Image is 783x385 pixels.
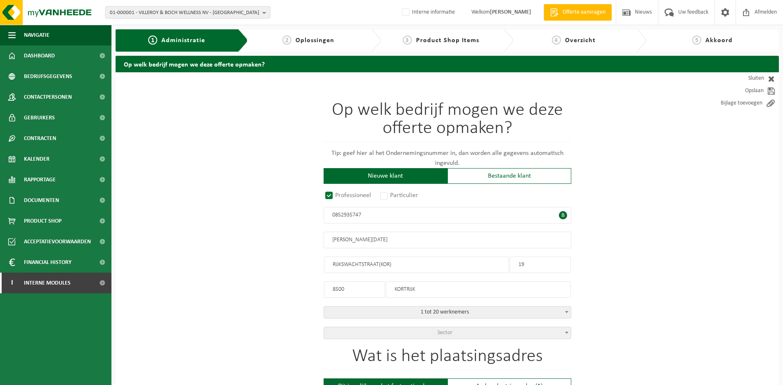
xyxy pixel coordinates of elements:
span: Administratie [161,37,205,44]
span: Akkoord [705,37,733,44]
span: Oplossingen [296,37,334,44]
span: Documenten [24,190,59,211]
button: 01-000001 - VILLEROY & BOCH WELLNESS NV - [GEOGRAPHIC_DATA] [105,6,270,19]
span: 01-000001 - VILLEROY & BOCH WELLNESS NV - [GEOGRAPHIC_DATA] [110,7,259,19]
h1: Wat is het plaatsingsadres [324,347,571,370]
a: Sluiten [705,72,779,85]
span: 4 [552,36,561,45]
span: Dashboard [24,45,55,66]
span: Offerte aanvragen [561,8,608,17]
span: Rapportage [24,169,56,190]
span: B [559,211,567,219]
label: Particulier [378,190,421,201]
span: Navigatie [24,25,50,45]
span: 3 [403,36,412,45]
a: 5Akkoord [651,36,775,45]
span: Contracten [24,128,56,149]
div: Bestaande klant [447,168,571,184]
input: Nr [510,257,571,273]
span: Financial History [24,252,71,273]
strong: [PERSON_NAME] [490,9,531,15]
span: Product Shop [24,211,62,231]
span: I [8,273,16,293]
input: postcode [324,281,385,298]
input: Stad [386,281,571,298]
span: Contactpersonen [24,87,72,107]
a: Opslaan [705,85,779,97]
a: 3Product Shop Items [385,36,497,45]
a: Bijlage toevoegen [705,97,779,109]
span: Gebruikers [24,107,55,128]
span: Bedrijfsgegevens [24,66,72,87]
span: 1 tot 20 werknemers [324,307,571,318]
p: Tip: geef hier al het Ondernemingsnummer in, dan worden alle gegevens automatisch ingevuld. [324,148,571,168]
h2: Op welk bedrijf mogen we deze offerte opmaken? [116,56,779,72]
input: Ondernemingsnummer [324,207,571,223]
span: 5 [692,36,701,45]
a: 1Administratie [122,36,232,45]
label: Interne informatie [400,6,455,19]
span: 1 [148,36,157,45]
label: Professioneel [324,190,374,201]
div: Nieuwe klant [324,168,447,184]
span: Acceptatievoorwaarden [24,231,91,252]
span: Kalender [24,149,50,169]
a: 2Oplossingen [252,36,364,45]
h1: Op welk bedrijf mogen we deze offerte opmaken? [324,101,571,142]
span: Sector [438,330,452,336]
span: Overzicht [565,37,596,44]
a: Offerte aanvragen [544,4,612,21]
span: 2 [282,36,291,45]
input: Naam [324,232,571,248]
a: 4Overzicht [518,36,629,45]
span: Product Shop Items [416,37,479,44]
input: Straat [324,257,509,273]
span: Interne modules [24,273,71,293]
